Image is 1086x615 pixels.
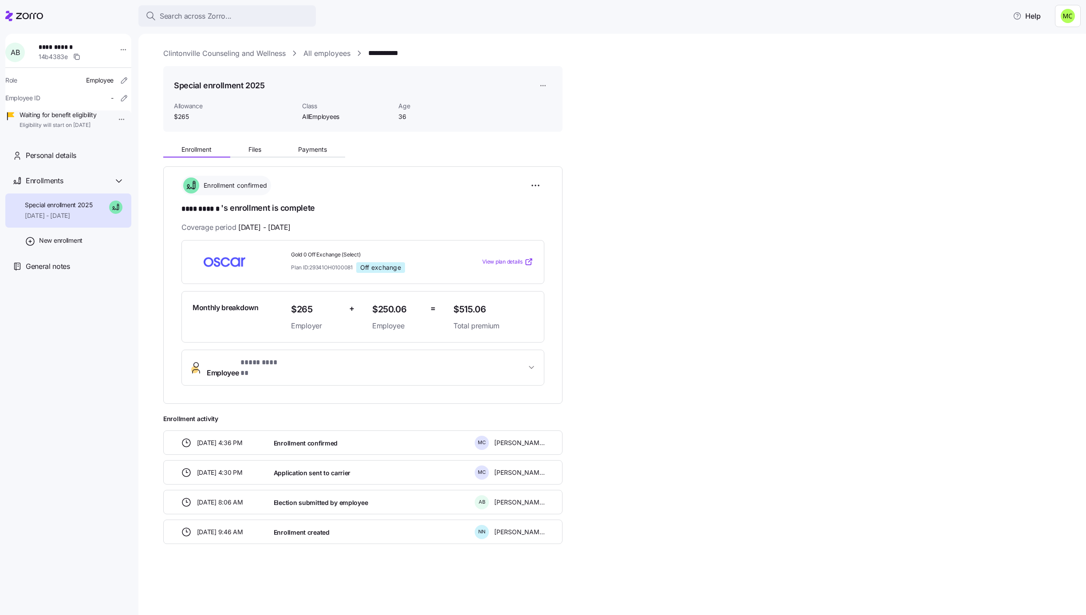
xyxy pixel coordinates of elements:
[494,468,545,477] span: [PERSON_NAME]
[494,438,545,447] span: [PERSON_NAME]
[111,94,114,102] span: -
[482,257,533,266] a: View plan details
[494,528,545,536] span: [PERSON_NAME]
[174,80,265,91] h1: Special enrollment 2025
[291,302,342,317] span: $265
[86,76,114,85] span: Employee
[248,146,261,153] span: Files
[478,529,485,534] span: N N
[181,222,291,233] span: Coverage period
[372,302,423,317] span: $250.06
[163,414,563,423] span: Enrollment activity
[174,102,295,110] span: Allowance
[398,112,488,121] span: 36
[372,320,423,331] span: Employee
[274,528,330,537] span: Enrollment created
[25,201,93,209] span: Special enrollment 2025
[453,302,533,317] span: $515.06
[197,438,243,447] span: [DATE] 4:36 PM
[274,469,350,477] span: Application sent to carrier
[494,498,545,507] span: [PERSON_NAME]
[360,264,401,272] span: Off exchange
[207,357,284,378] span: Employee
[5,94,40,102] span: Employee ID
[478,440,486,445] span: M C
[138,5,316,27] button: Search across Zorro...
[39,236,83,245] span: New enrollment
[291,251,446,259] span: Gold 0 Off Exchange (Select)
[478,470,486,475] span: M C
[181,146,212,153] span: Enrollment
[26,261,70,272] span: General notes
[291,264,353,271] span: Plan ID: 29341OH0100081
[5,76,17,85] span: Role
[302,102,391,110] span: Class
[302,112,391,121] span: AllEmployees
[193,302,259,313] span: Monthly breakdown
[163,48,286,59] a: Clintonville Counseling and Wellness
[291,320,342,331] span: Employer
[25,211,93,220] span: [DATE] - [DATE]
[39,52,68,61] span: 14b4383e
[174,112,295,121] span: $265
[453,320,533,331] span: Total premium
[1006,7,1048,25] button: Help
[1061,9,1075,23] img: fb6fbd1e9160ef83da3948286d18e3ea
[11,49,20,56] span: A B
[197,498,243,507] span: [DATE] 8:06 AM
[238,222,291,233] span: [DATE] - [DATE]
[160,11,232,22] span: Search across Zorro...
[26,175,63,186] span: Enrollments
[193,252,256,272] img: Oscar
[274,439,338,448] span: Enrollment confirmed
[479,500,485,505] span: A B
[303,48,350,59] a: All employees
[274,498,368,507] span: Election submitted by employee
[20,110,96,119] span: Waiting for benefit eligibility
[197,468,243,477] span: [DATE] 4:30 PM
[430,302,436,315] span: =
[197,528,243,536] span: [DATE] 9:46 AM
[26,150,76,161] span: Personal details
[181,202,544,215] h1: 's enrollment is complete
[398,102,488,110] span: Age
[482,258,523,266] span: View plan details
[349,302,354,315] span: +
[20,122,96,129] span: Eligibility will start on [DATE]
[201,181,267,190] span: Enrollment confirmed
[1013,11,1041,21] span: Help
[298,146,327,153] span: Payments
